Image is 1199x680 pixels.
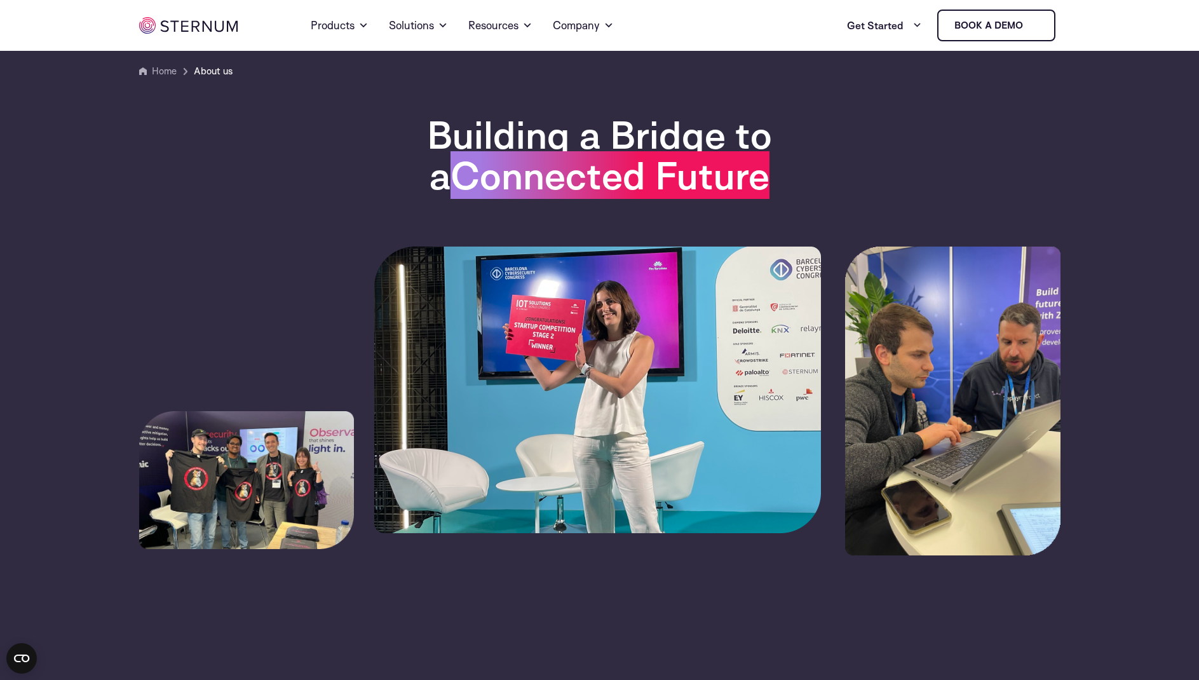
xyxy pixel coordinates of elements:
[1028,20,1038,31] img: sternum iot
[553,3,614,48] a: Company
[194,64,233,79] span: About us
[353,114,846,196] h1: Building a Bridge to a
[937,10,1055,41] a: Book a demo
[847,13,922,38] a: Get Started
[468,3,532,48] a: Resources
[152,65,177,77] a: Home
[389,3,448,48] a: Solutions
[139,17,238,34] img: sternum iot
[450,151,769,199] span: Connected Future
[845,247,1060,555] img: sternum-zephyr
[6,643,37,674] button: Open CMP widget
[311,3,369,48] a: Products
